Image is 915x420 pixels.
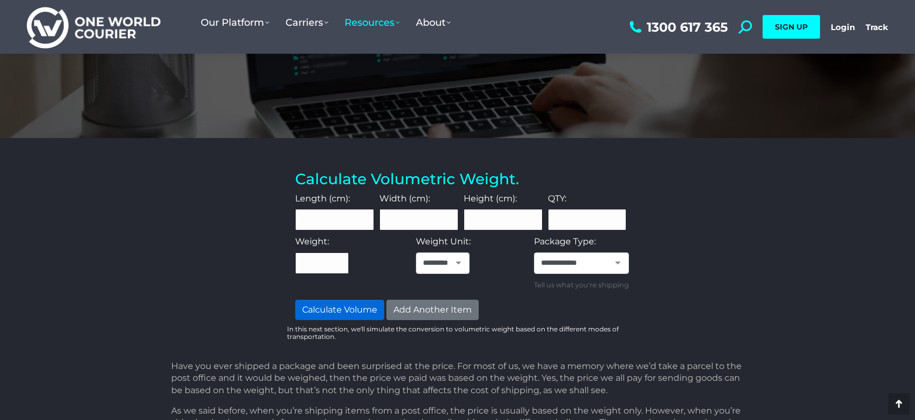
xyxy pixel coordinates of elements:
label: Weight Unit: [416,236,471,248]
label: Height (cm): [464,193,517,205]
small: Tell us what you're shipping [534,279,629,291]
a: About [408,6,459,39]
p: In this next section, we'll simulate the conversion to volumetric weight based on the different m... [287,325,634,341]
label: Width (cm): [379,193,430,205]
button: Add Another Item [386,300,479,320]
label: Package Type: [534,236,596,248]
span: Carriers [286,17,328,28]
a: Carriers [277,6,336,39]
a: Resources [336,6,408,39]
span: SIGN UP [775,22,808,32]
a: Login [831,22,855,32]
label: Weight: [295,236,329,248]
p: Have you ever shipped a package and been surprised at the price. For most of us, we have a memory... [171,360,749,396]
button: Calculate Volume [295,300,384,320]
a: SIGN UP [763,15,820,39]
img: One World Courier [27,5,160,49]
span: Our Platform [201,17,269,28]
h3: Calculate Volumetric Weight. [295,170,626,189]
a: 1300 617 365 [627,20,728,34]
span: Resources [345,17,400,28]
a: Track [866,22,888,32]
label: QTY: [548,193,566,205]
span: About [416,17,451,28]
label: Length (cm): [295,193,350,205]
a: Our Platform [193,6,277,39]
